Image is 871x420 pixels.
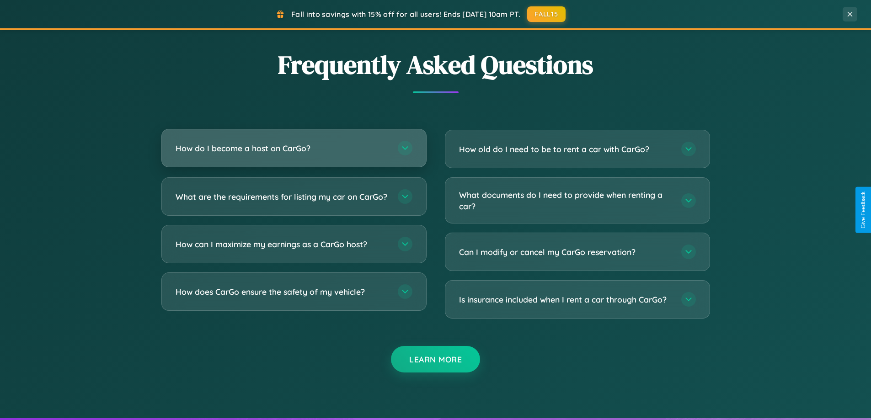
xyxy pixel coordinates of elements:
[176,286,389,298] h3: How does CarGo ensure the safety of my vehicle?
[459,246,672,258] h3: Can I modify or cancel my CarGo reservation?
[176,191,389,202] h3: What are the requirements for listing my car on CarGo?
[527,6,566,22] button: FALL15
[391,346,480,372] button: Learn More
[291,10,520,19] span: Fall into savings with 15% off for all users! Ends [DATE] 10am PT.
[459,144,672,155] h3: How old do I need to be to rent a car with CarGo?
[459,294,672,305] h3: Is insurance included when I rent a car through CarGo?
[459,189,672,212] h3: What documents do I need to provide when renting a car?
[161,47,710,82] h2: Frequently Asked Questions
[860,191,866,229] div: Give Feedback
[176,239,389,250] h3: How can I maximize my earnings as a CarGo host?
[176,143,389,154] h3: How do I become a host on CarGo?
